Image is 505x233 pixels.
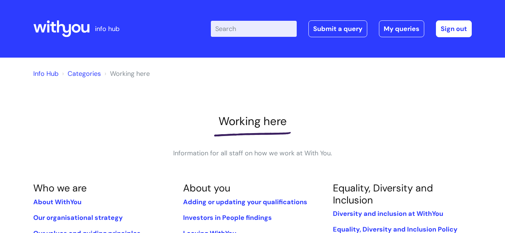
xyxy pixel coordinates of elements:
[211,20,472,37] div: | -
[183,213,272,222] a: Investors in People findings
[103,68,150,79] li: Working here
[308,20,367,37] a: Submit a query
[211,21,297,37] input: Search
[33,198,81,206] a: About WithYou
[333,209,443,218] a: Diversity and inclusion at WithYou
[436,20,472,37] a: Sign out
[183,198,307,206] a: Adding or updating your qualifications
[183,182,230,194] a: About you
[33,213,123,222] a: Our organisational strategy
[33,182,87,194] a: Who we are
[143,147,362,159] p: Information for all staff on how we work at With You.
[33,69,58,78] a: Info Hub
[33,114,472,128] h1: Working here
[95,23,119,35] p: info hub
[60,68,101,79] li: Solution home
[379,20,424,37] a: My queries
[68,69,101,78] a: Categories
[333,182,433,206] a: Equality, Diversity and Inclusion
